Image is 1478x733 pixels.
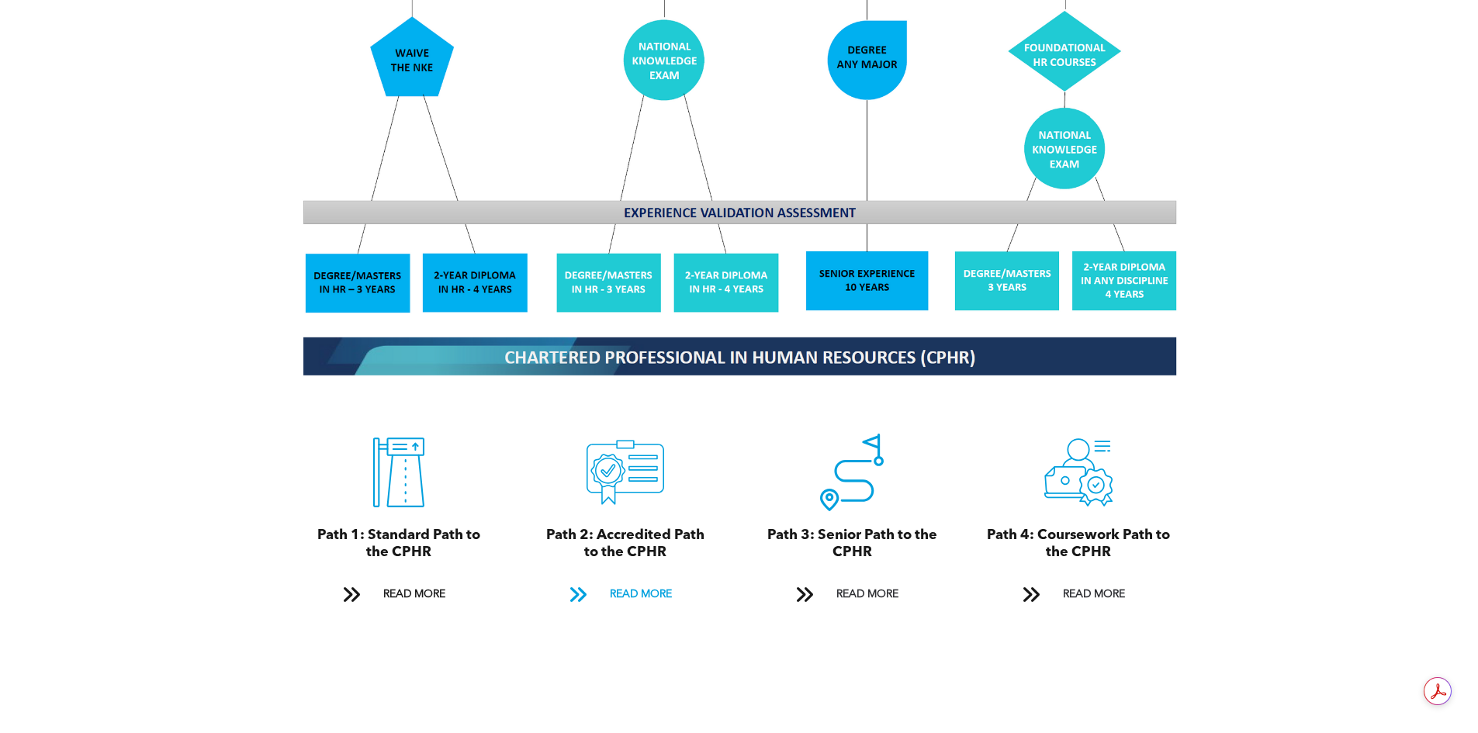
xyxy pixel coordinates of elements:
[546,528,704,559] span: Path 2: Accredited Path to the CPHR
[1012,580,1145,609] a: READ MORE
[604,580,677,609] span: READ MORE
[559,580,692,609] a: READ MORE
[332,580,466,609] a: READ MORE
[317,528,480,559] span: Path 1: Standard Path to the CPHR
[767,528,937,559] span: Path 3: Senior Path to the CPHR
[1057,580,1130,609] span: READ MORE
[378,580,451,609] span: READ MORE
[831,580,904,609] span: READ MORE
[785,580,919,609] a: READ MORE
[987,528,1170,559] span: Path 4: Coursework Path to the CPHR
